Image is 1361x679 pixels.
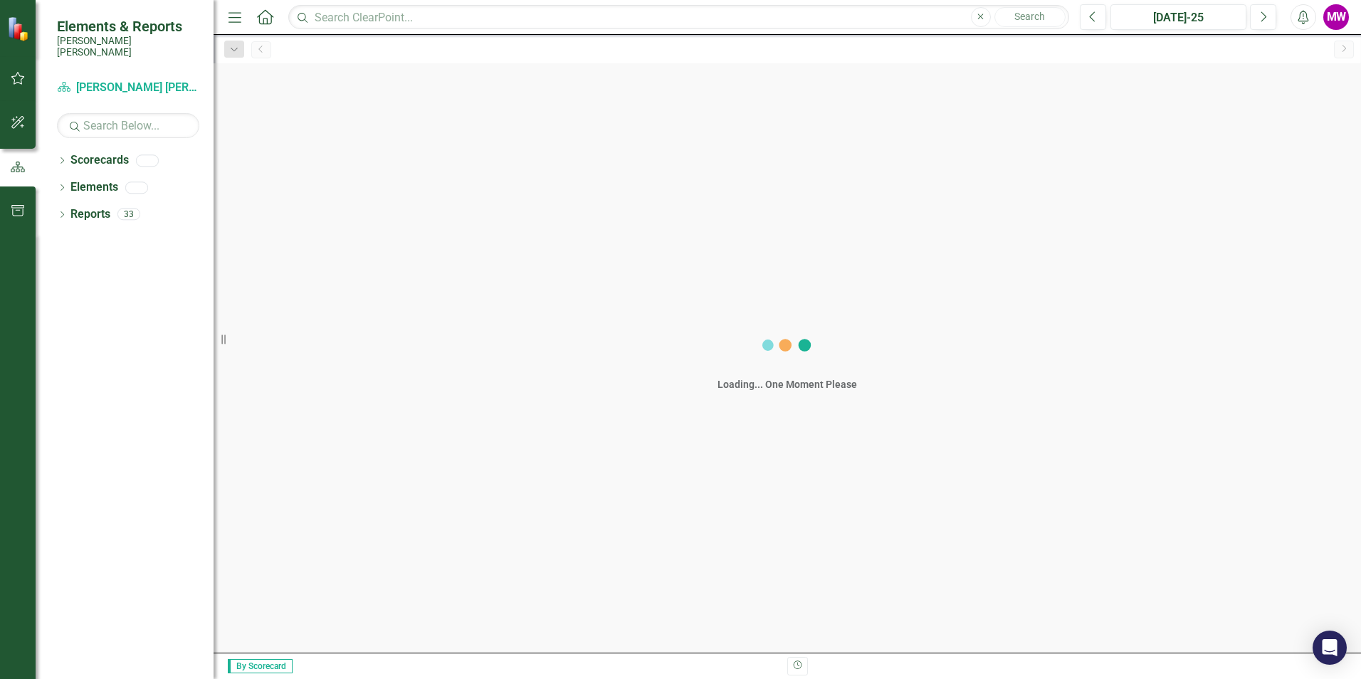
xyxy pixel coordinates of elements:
[228,659,293,673] span: By Scorecard
[7,16,32,41] img: ClearPoint Strategy
[70,206,110,223] a: Reports
[1313,631,1347,665] div: Open Intercom Messenger
[718,377,857,391] div: Loading... One Moment Please
[70,179,118,196] a: Elements
[288,5,1069,30] input: Search ClearPoint...
[57,35,199,58] small: [PERSON_NAME] [PERSON_NAME]
[1110,4,1246,30] button: [DATE]-25
[57,80,199,96] a: [PERSON_NAME] [PERSON_NAME] CORPORATE Balanced Scorecard
[1115,9,1241,26] div: [DATE]-25
[1323,4,1349,30] button: MW
[57,18,199,35] span: Elements & Reports
[117,209,140,221] div: 33
[57,113,199,138] input: Search Below...
[994,7,1066,27] button: Search
[1014,11,1045,22] span: Search
[70,152,129,169] a: Scorecards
